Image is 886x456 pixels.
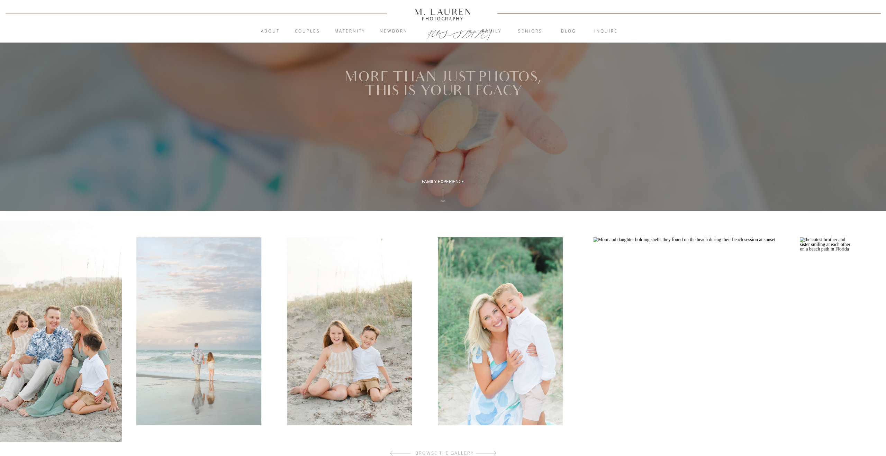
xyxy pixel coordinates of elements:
a: Seniors [512,28,549,35]
a: Maternity [331,28,369,35]
a: Couples [289,28,326,35]
a: About [257,28,283,35]
img: the cutest brother and sister smiling at each other on a beach path in Florida [800,237,856,425]
a: Photography [411,17,475,20]
a: inquire [587,28,625,35]
a: Family [473,28,510,35]
a: [US_STATE] [427,28,459,37]
img: Mom and daughter holding shells they found on the beach during their beach session at sunset [594,237,776,425]
h1: More than just photos, this is your legacy [342,70,545,100]
a: Newborn [375,28,412,35]
img: Brother and sister sitting in the dunes smiling at the camera during golden hour [287,237,412,425]
img: Mom holding her son near the beach dunes and greenery while smiling at the camera during their be... [438,237,563,425]
img: Dad and daughter walking along the shoreline at sunset [136,237,261,425]
a: M. Lauren [394,8,492,16]
a: blog [550,28,587,35]
div: Family Experience [419,179,467,185]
